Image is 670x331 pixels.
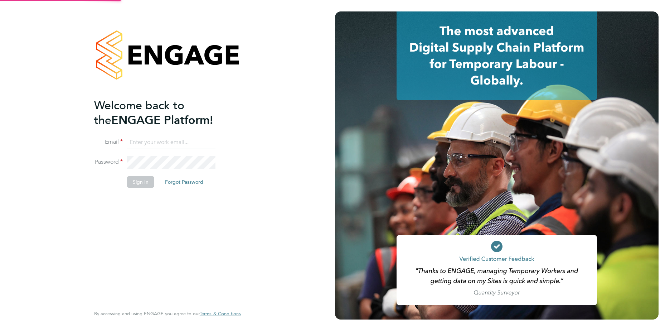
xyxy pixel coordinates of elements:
span: Welcome back to the [94,99,184,127]
label: Email [94,138,123,146]
span: Terms & Conditions [200,311,241,317]
a: Terms & Conditions [200,311,241,317]
input: Enter your work email... [127,136,215,149]
label: Password [94,158,123,166]
span: By accessing and using ENGAGE you agree to our [94,311,241,317]
button: Forgot Password [159,176,209,188]
h2: ENGAGE Platform! [94,98,234,128]
button: Sign In [127,176,154,188]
